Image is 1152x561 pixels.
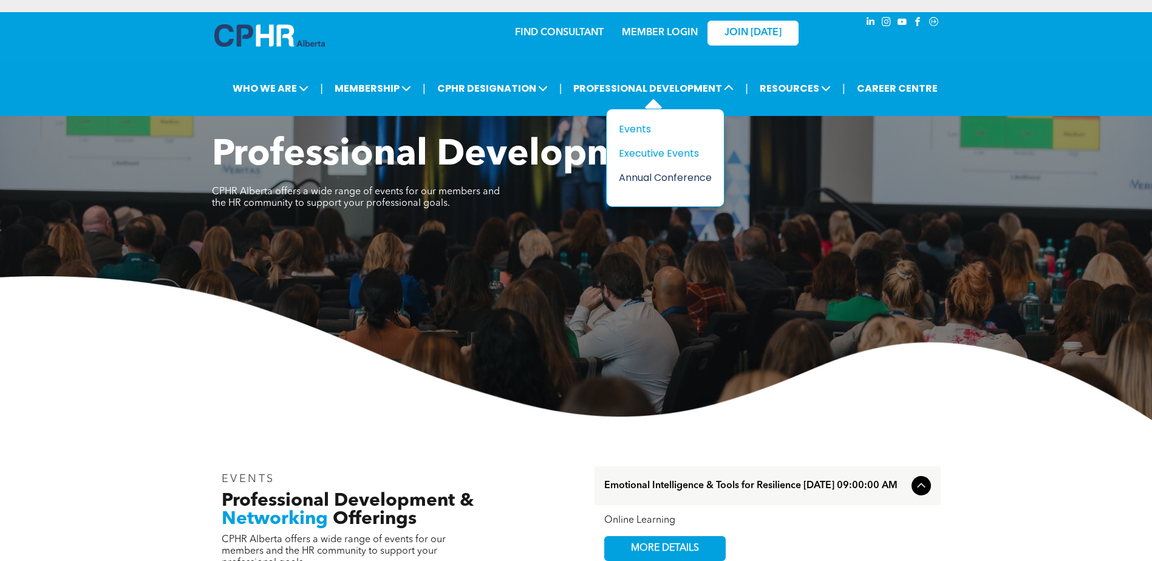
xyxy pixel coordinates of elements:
span: MEMBERSHIP [331,77,415,100]
span: JOIN [DATE] [724,27,782,39]
span: Professional Development [212,137,678,174]
div: Annual Conference [619,170,703,185]
li: | [423,76,426,101]
a: MEMBER LOGIN [622,28,698,38]
div: Online Learning [604,515,931,526]
li: | [842,76,845,101]
a: JOIN [DATE] [707,21,799,46]
span: PROFESSIONAL DEVELOPMENT [570,77,737,100]
li: | [745,76,748,101]
span: WHO WE ARE [229,77,312,100]
a: youtube [896,15,909,32]
span: Emotional Intelligence & Tools for Resilience [DATE] 09:00:00 AM [604,480,907,492]
a: Social network [927,15,941,32]
span: Offerings [333,510,417,528]
span: CPHR Alberta offers a wide range of events for our members and the HR community to support your p... [212,187,500,208]
a: facebook [912,15,925,32]
a: FIND CONSULTANT [515,28,604,38]
li: | [559,76,562,101]
span: Professional Development & [222,492,474,510]
a: linkedin [864,15,878,32]
div: Events [619,121,703,137]
span: CPHR DESIGNATION [434,77,551,100]
span: EVENTS [222,474,276,484]
span: MORE DETAILS [617,537,713,560]
img: A blue and white logo for cp alberta [214,24,325,47]
a: Events [619,121,712,137]
span: RESOURCES [756,77,834,100]
li: | [320,76,323,101]
a: instagram [880,15,893,32]
a: MORE DETAILS [604,536,726,561]
span: Networking [222,510,328,528]
a: Annual Conference [619,170,712,185]
div: Executive Events [619,146,703,161]
a: CAREER CENTRE [853,77,941,100]
a: Executive Events [619,146,712,161]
